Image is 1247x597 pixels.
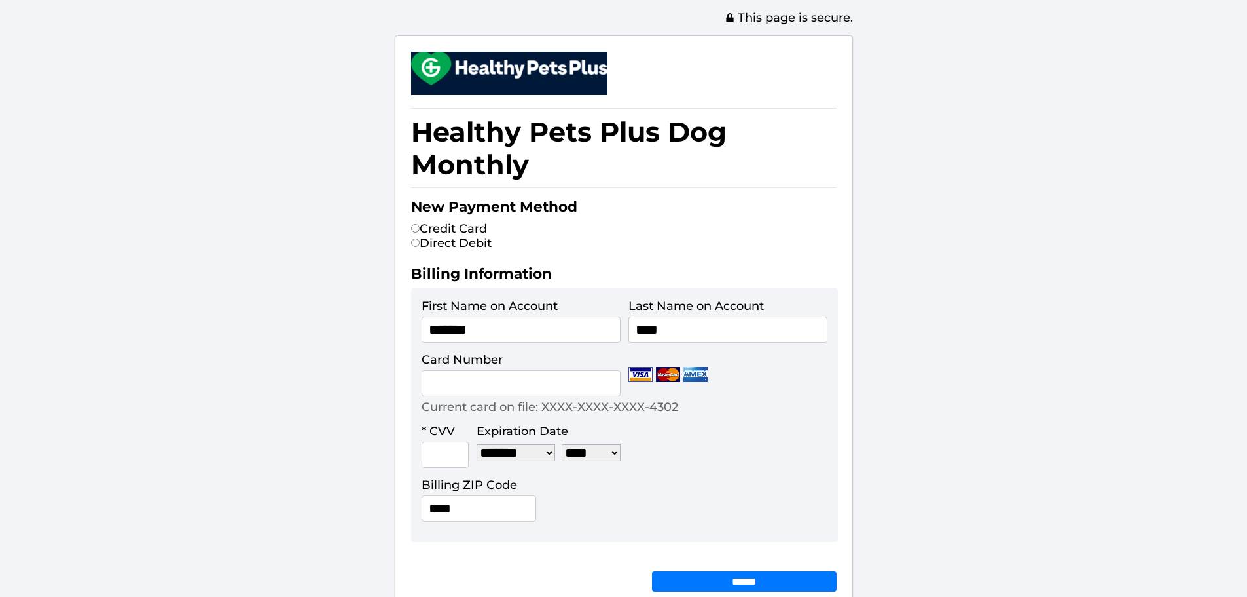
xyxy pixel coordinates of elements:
[422,353,503,367] label: Card Number
[411,221,487,236] label: Credit Card
[725,10,853,25] span: This page is secure.
[411,224,420,233] input: Credit Card
[477,424,568,438] label: Expiration Date
[422,400,678,414] p: Current card on file: XXXX-XXXX-XXXX-4302
[628,299,764,313] label: Last Name on Account
[411,52,607,85] img: small.png
[683,367,708,382] img: Amex
[422,299,558,313] label: First Name on Account
[411,198,837,221] h2: New Payment Method
[411,108,837,188] h1: Healthy Pets Plus Dog Monthly
[628,367,653,382] img: Visa
[422,478,517,492] label: Billing ZIP Code
[411,239,420,247] input: Direct Debit
[656,367,680,382] img: Mastercard
[411,265,837,288] h2: Billing Information
[411,236,492,250] label: Direct Debit
[422,424,455,438] label: * CVV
